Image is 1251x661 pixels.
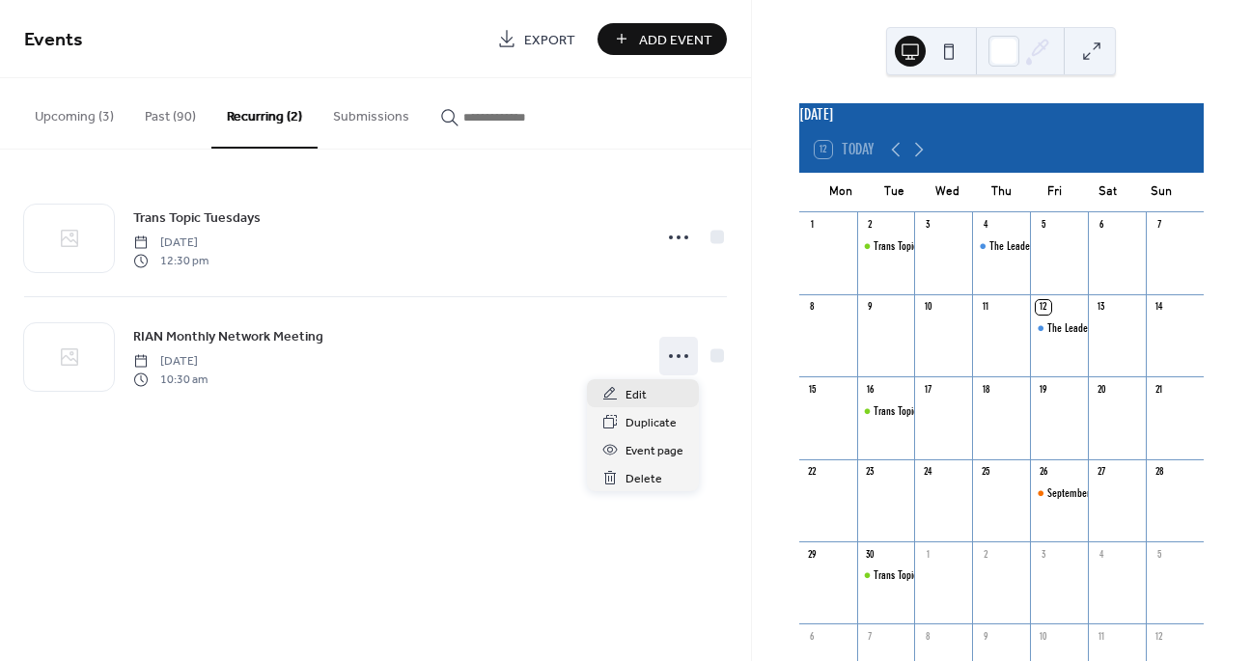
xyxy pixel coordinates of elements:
[1152,547,1166,562] div: 5
[1047,485,1160,502] div: September Network Meeting
[863,218,877,233] div: 2
[1036,300,1050,315] div: 12
[805,547,820,562] div: 29
[868,174,921,212] div: Tue
[1028,174,1081,212] div: Fri
[1152,382,1166,397] div: 21
[920,547,934,562] div: 1
[1094,465,1108,480] div: 27
[625,469,662,489] span: Delete
[318,78,425,147] button: Submissions
[920,382,934,397] div: 17
[1094,547,1108,562] div: 4
[863,300,877,315] div: 9
[857,403,915,420] div: Trans Topic Tuesdays
[978,465,992,480] div: 25
[978,547,992,562] div: 2
[19,78,129,147] button: Upcoming (3)
[978,629,992,644] div: 9
[1030,320,1088,337] div: The Leadership Conference Education Fund Virtual Training Series: Safeguarding Your Nonprofit Org...
[863,465,877,480] div: 23
[133,353,208,371] span: [DATE]
[805,218,820,233] div: 1
[1036,382,1050,397] div: 19
[920,629,934,644] div: 8
[625,441,683,461] span: Event page
[874,567,955,584] div: Trans Topic Tuesdays
[133,234,208,252] span: [DATE]
[1152,300,1166,315] div: 14
[133,325,323,347] a: RIAN Monthly Network Meeting
[805,300,820,315] div: 8
[920,465,934,480] div: 24
[805,629,820,644] div: 6
[1094,300,1108,315] div: 13
[129,78,211,147] button: Past (90)
[978,382,992,397] div: 18
[799,103,1204,126] div: [DATE]
[133,252,208,269] span: 12:30 pm
[972,238,1030,255] div: The Leadership Conference Education Fund Virtual Training Series: Safeguarding Your Nonprofit Org...
[874,403,955,420] div: Trans Topic Tuesdays
[598,23,727,55] button: Add Event
[625,385,647,405] span: Edit
[975,174,1028,212] div: Thu
[133,327,323,347] span: RIAN Monthly Network Meeting
[625,413,677,433] span: Duplicate
[921,174,974,212] div: Wed
[978,218,992,233] div: 4
[1094,629,1108,644] div: 11
[1094,218,1108,233] div: 6
[524,30,575,50] span: Export
[1094,382,1108,397] div: 20
[1030,485,1088,502] div: September Network Meeting
[639,30,712,50] span: Add Event
[133,208,261,229] span: Trans Topic Tuesdays
[1152,465,1166,480] div: 28
[920,300,934,315] div: 10
[863,547,877,562] div: 30
[1036,218,1050,233] div: 5
[920,218,934,233] div: 3
[1152,629,1166,644] div: 12
[24,21,83,59] span: Events
[211,78,318,149] button: Recurring (2)
[1135,174,1188,212] div: Sun
[863,629,877,644] div: 7
[1152,218,1166,233] div: 7
[805,382,820,397] div: 15
[863,382,877,397] div: 16
[857,567,915,584] div: Trans Topic Tuesdays
[1036,465,1050,480] div: 26
[805,465,820,480] div: 22
[1081,174,1134,212] div: Sat
[133,371,208,388] span: 10:30 am
[857,238,915,255] div: Trans Topic Tuesdays
[874,238,955,255] div: Trans Topic Tuesdays
[1036,629,1050,644] div: 10
[133,207,261,229] a: Trans Topic Tuesdays
[1036,547,1050,562] div: 3
[483,23,590,55] a: Export
[978,300,992,315] div: 11
[815,174,868,212] div: Mon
